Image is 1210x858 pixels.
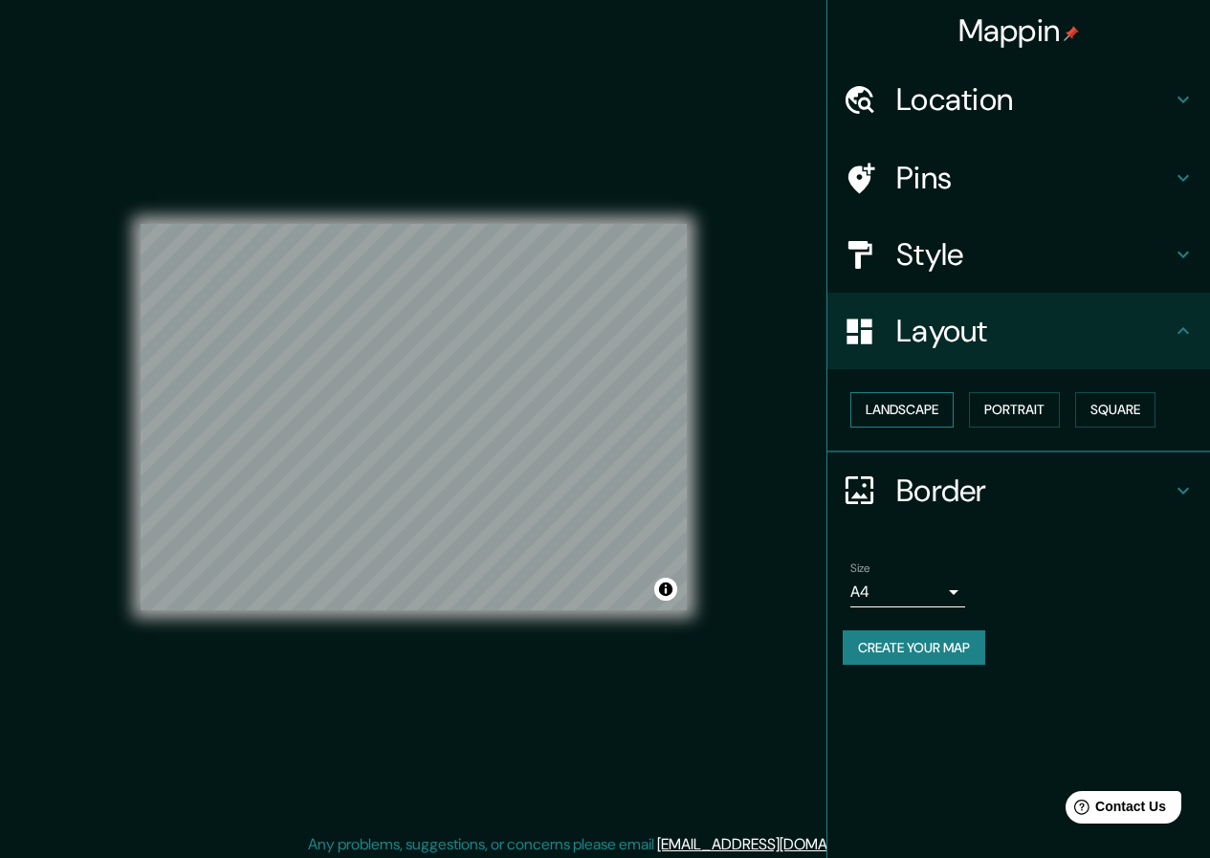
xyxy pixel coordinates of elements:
[827,293,1210,369] div: Layout
[654,578,677,601] button: Toggle attribution
[896,235,1172,274] h4: Style
[843,630,985,666] button: Create your map
[850,560,870,576] label: Size
[896,312,1172,350] h4: Layout
[958,11,1080,50] h4: Mappin
[896,472,1172,510] h4: Border
[827,216,1210,293] div: Style
[308,833,896,856] p: Any problems, suggestions, or concerns please email .
[1075,392,1155,428] button: Square
[896,80,1172,119] h4: Location
[141,224,687,610] canvas: Map
[969,392,1060,428] button: Portrait
[1064,26,1079,41] img: pin-icon.png
[896,159,1172,197] h4: Pins
[1040,783,1189,837] iframe: Help widget launcher
[850,392,954,428] button: Landscape
[850,577,965,607] div: A4
[827,140,1210,216] div: Pins
[657,834,893,854] a: [EMAIL_ADDRESS][DOMAIN_NAME]
[827,61,1210,138] div: Location
[827,452,1210,529] div: Border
